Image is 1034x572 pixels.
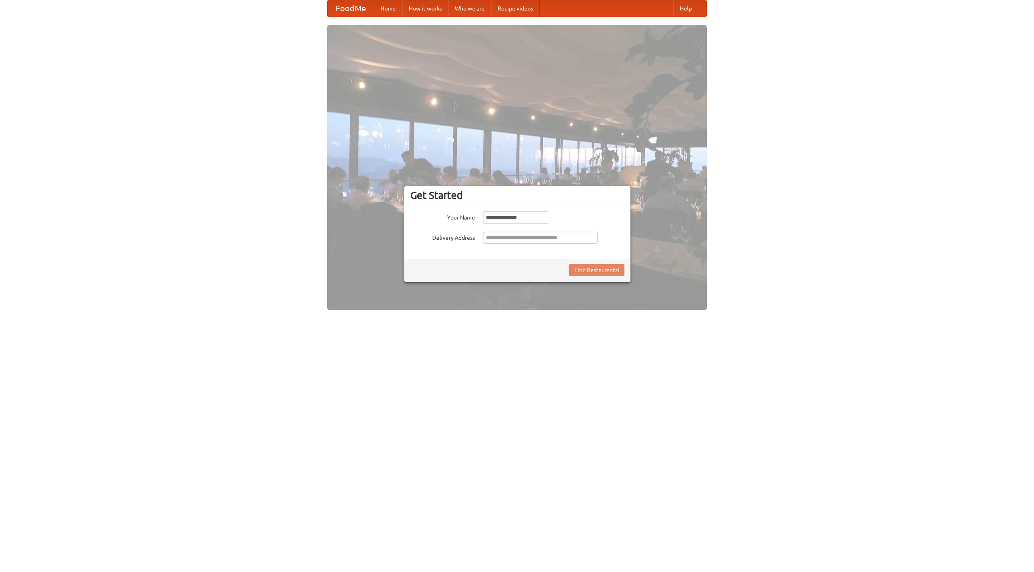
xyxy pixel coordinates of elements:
label: Your Name [410,211,475,222]
a: How it works [402,0,448,17]
a: Help [673,0,698,17]
label: Delivery Address [410,232,475,242]
a: FoodMe [328,0,374,17]
a: Who we are [448,0,491,17]
button: Find Restaurants! [569,264,624,276]
a: Home [374,0,402,17]
h3: Get Started [410,189,624,201]
a: Recipe videos [491,0,540,17]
